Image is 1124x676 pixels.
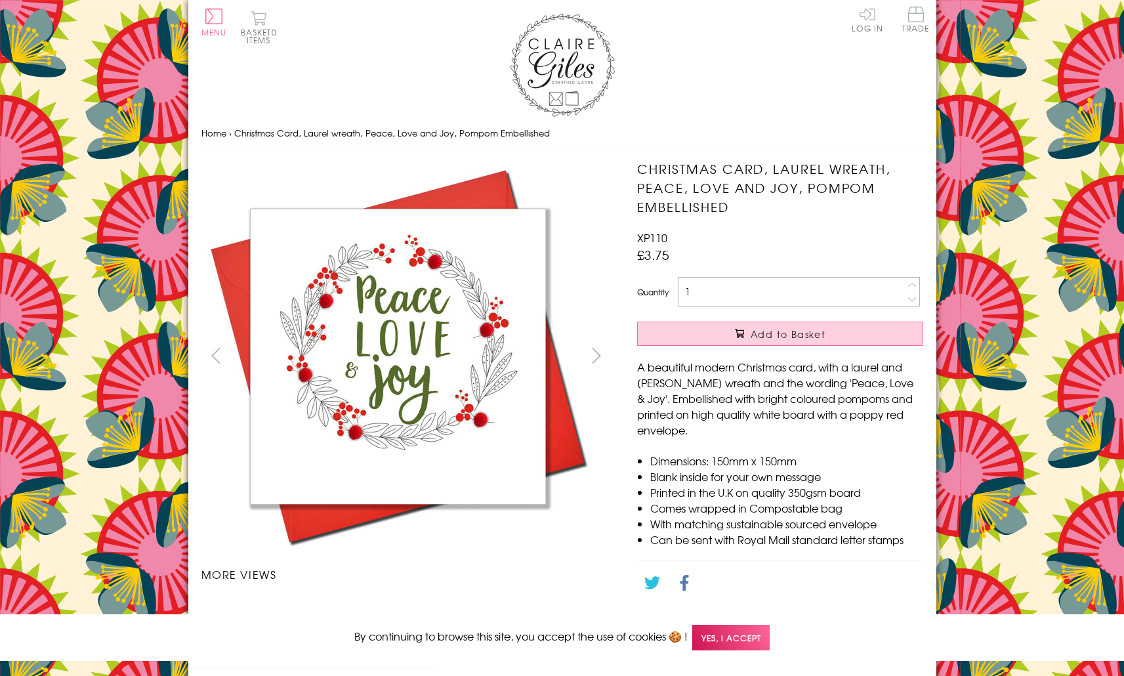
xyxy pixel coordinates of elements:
[201,595,304,624] li: Carousel Page 1 (Current Slide)
[902,7,930,32] span: Trade
[637,245,669,264] span: £3.75
[637,322,923,346] button: Add to Basket
[852,7,883,32] a: Log In
[648,610,776,626] a: Go back to the collection
[201,127,226,139] a: Home
[637,286,669,298] label: Quantity
[650,453,923,469] li: Dimensions: 150mm x 150mm
[201,341,231,370] button: prev
[201,159,594,553] img: Christmas Card, Laurel wreath, Peace, Love and Joy, Pompom Embellished
[252,611,253,612] img: Christmas Card, Laurel wreath, Peace, Love and Joy, Pompom Embellished
[234,127,550,139] span: Christmas Card, Laurel wreath, Peace, Love and Joy, Pompom Embellished
[581,341,611,370] button: next
[902,7,930,35] a: Trade
[201,120,923,147] nav: breadcrumbs
[650,516,923,532] li: With matching sustainable sourced envelope
[510,13,615,117] img: Claire Giles Greetings Cards
[637,230,667,245] span: XP110
[229,127,232,139] span: ›
[509,595,611,624] li: Carousel Page 4
[201,595,612,624] ul: Carousel Pagination
[692,625,770,650] span: Yes, I accept
[560,611,560,612] img: Christmas Card, Laurel wreath, Peace, Love and Joy, Pompom Embellished
[751,327,825,341] span: Add to Basket
[611,159,1005,553] img: Christmas Card, Laurel wreath, Peace, Love and Joy, Pompom Embellished
[650,532,923,547] li: Can be sent with Royal Mail standard letter stamps
[201,26,227,38] span: Menu
[406,595,509,624] li: Carousel Page 3
[201,566,612,582] h3: More views
[241,11,277,44] button: Basket0 items
[637,359,923,438] p: A beautiful modern Christmas card, with a laurel and [PERSON_NAME] wreath and the wording 'Peace,...
[637,159,923,216] h1: Christmas Card, Laurel wreath, Peace, Love and Joy, Pompom Embellished
[304,595,406,624] li: Carousel Page 2
[650,484,923,500] li: Printed in the U.K on quality 350gsm board
[201,9,227,36] button: Menu
[247,26,277,46] span: 0 items
[354,611,355,612] img: Christmas Card, Laurel wreath, Peace, Love and Joy, Pompom Embellished
[457,611,458,612] img: Christmas Card, Laurel wreath, Peace, Love and Joy, Pompom Embellished
[650,500,923,516] li: Comes wrapped in Compostable bag
[650,469,923,484] li: Blank inside for your own message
